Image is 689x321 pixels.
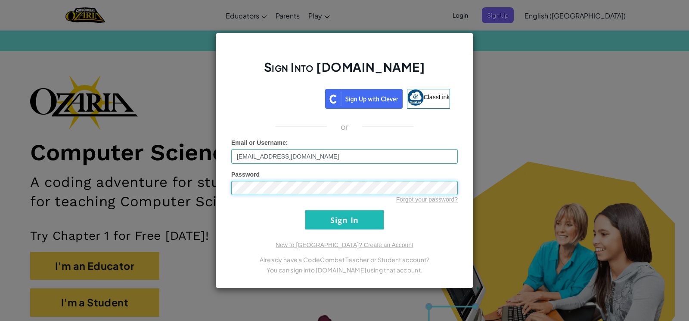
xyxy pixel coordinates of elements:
a: New to [GEOGRAPHIC_DATA]? Create an Account [276,242,413,248]
span: ClassLink [424,93,450,100]
p: Already have a CodeCombat Teacher or Student account? [231,254,458,265]
p: or [341,122,349,132]
span: Email or Username [231,139,286,146]
span: Password [231,171,260,178]
label: : [231,138,288,147]
img: clever_sso_button@2x.png [325,89,403,109]
h2: Sign Into [DOMAIN_NAME] [231,59,458,84]
img: classlink-logo-small.png [407,89,424,106]
a: Forgot your password? [396,196,458,203]
p: You can sign into [DOMAIN_NAME] using that account. [231,265,458,275]
iframe: Botón de Acceder con Google [235,88,325,107]
input: Sign In [305,210,384,229]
